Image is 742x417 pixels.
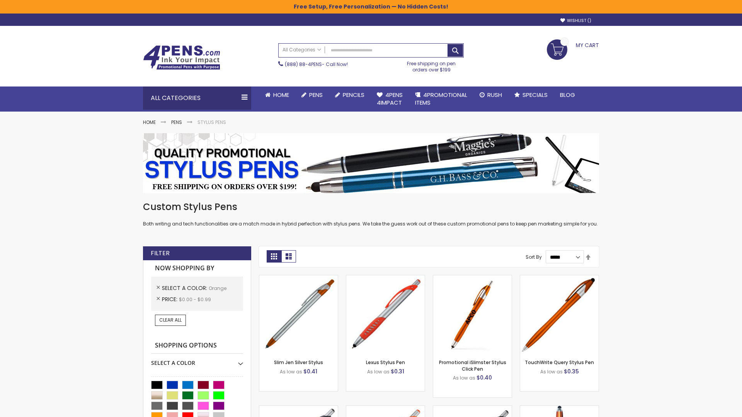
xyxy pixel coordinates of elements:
[554,86,581,103] a: Blog
[433,275,512,281] a: Promotional iSlimster Stylus Click Pen-Orange
[171,119,182,125] a: Pens
[473,86,508,103] a: Rush
[303,368,317,375] span: $0.41
[267,250,281,263] strong: Grid
[367,368,390,375] span: As low as
[399,58,464,73] div: Free shipping on pen orders over $199
[283,47,321,53] span: All Categories
[522,91,548,99] span: Specials
[526,254,542,260] label: Sort By
[295,86,329,103] a: Pens
[143,201,599,213] h1: Custom Stylus Pens
[179,296,211,303] span: $0.00 - $0.99
[391,368,404,375] span: $0.31
[540,368,563,375] span: As low as
[564,368,579,375] span: $0.35
[151,260,243,276] strong: Now Shopping by
[259,275,338,354] img: Slim Jen Silver Stylus-Orange
[525,359,594,366] a: TouchWrite Query Stylus Pen
[143,133,599,193] img: Stylus Pens
[439,359,506,372] a: Promotional iSlimster Stylus Click Pen
[366,359,405,366] a: Lexus Stylus Pen
[155,315,186,325] a: Clear All
[346,405,425,412] a: Boston Silver Stylus Pen-Orange
[162,295,179,303] span: Price
[273,91,289,99] span: Home
[560,91,575,99] span: Blog
[453,375,475,381] span: As low as
[346,275,425,281] a: Lexus Stylus Pen-Orange
[162,284,209,292] span: Select A Color
[285,61,322,68] a: (888) 88-4PENS
[279,44,325,56] a: All Categories
[285,61,348,68] span: - Call Now!
[143,201,599,227] div: Both writing and tech functionalities are a match made in hybrid perfection with stylus pens. We ...
[143,119,156,125] a: Home
[371,86,409,112] a: 4Pens4impact
[520,275,599,354] img: TouchWrite Query Stylus Pen-Orange
[280,368,302,375] span: As low as
[209,285,226,292] span: Orange
[151,337,243,354] strong: Shopping Options
[560,18,591,24] a: Wishlist
[346,275,425,354] img: Lexus Stylus Pen-Orange
[415,91,467,107] span: 4PROMOTIONAL ITEMS
[197,119,226,125] strong: Stylus Pens
[343,91,364,99] span: Pencils
[143,86,251,110] div: All Categories
[508,86,554,103] a: Specials
[151,249,170,258] strong: Filter
[259,275,338,281] a: Slim Jen Silver Stylus-Orange
[159,317,182,323] span: Clear All
[309,91,323,99] span: Pens
[274,359,323,366] a: Slim Jen Silver Stylus
[151,354,243,367] div: Select A Color
[409,86,473,112] a: 4PROMOTIONALITEMS
[433,405,512,412] a: Lexus Metallic Stylus Pen-Orange
[143,45,220,70] img: 4Pens Custom Pens and Promotional Products
[259,86,295,103] a: Home
[329,86,371,103] a: Pencils
[520,405,599,412] a: TouchWrite Command Stylus Pen-Orange
[377,91,403,107] span: 4Pens 4impact
[259,405,338,412] a: Boston Stylus Pen-Orange
[477,374,492,381] span: $0.40
[520,275,599,281] a: TouchWrite Query Stylus Pen-Orange
[487,91,502,99] span: Rush
[433,275,512,354] img: Promotional iSlimster Stylus Click Pen-Orange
